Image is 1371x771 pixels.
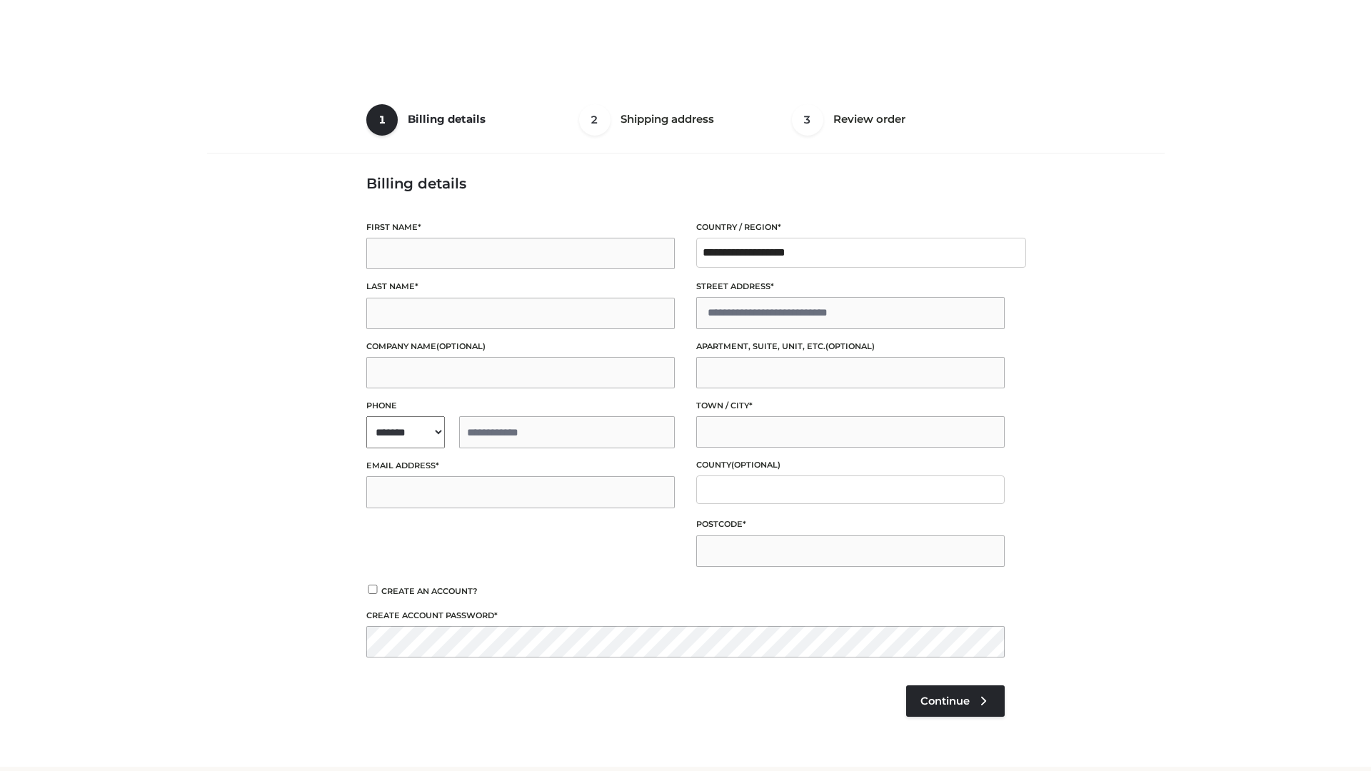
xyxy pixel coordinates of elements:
span: Create an account? [381,586,478,596]
span: Review order [833,112,905,126]
label: County [696,458,1005,472]
span: 2 [579,104,611,136]
h3: Billing details [366,175,1005,192]
label: Town / City [696,399,1005,413]
span: (optional) [825,341,875,351]
span: Billing details [408,112,486,126]
span: Shipping address [621,112,714,126]
label: Postcode [696,518,1005,531]
label: Company name [366,340,675,353]
label: Street address [696,280,1005,293]
label: Create account password [366,609,1005,623]
span: 1 [366,104,398,136]
label: Country / Region [696,221,1005,234]
span: 3 [792,104,823,136]
label: Last name [366,280,675,293]
input: Create an account? [366,585,379,594]
a: Continue [906,685,1005,717]
label: First name [366,221,675,234]
label: Email address [366,459,675,473]
span: Continue [920,695,970,707]
span: (optional) [731,460,780,470]
label: Apartment, suite, unit, etc. [696,340,1005,353]
label: Phone [366,399,675,413]
span: (optional) [436,341,486,351]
